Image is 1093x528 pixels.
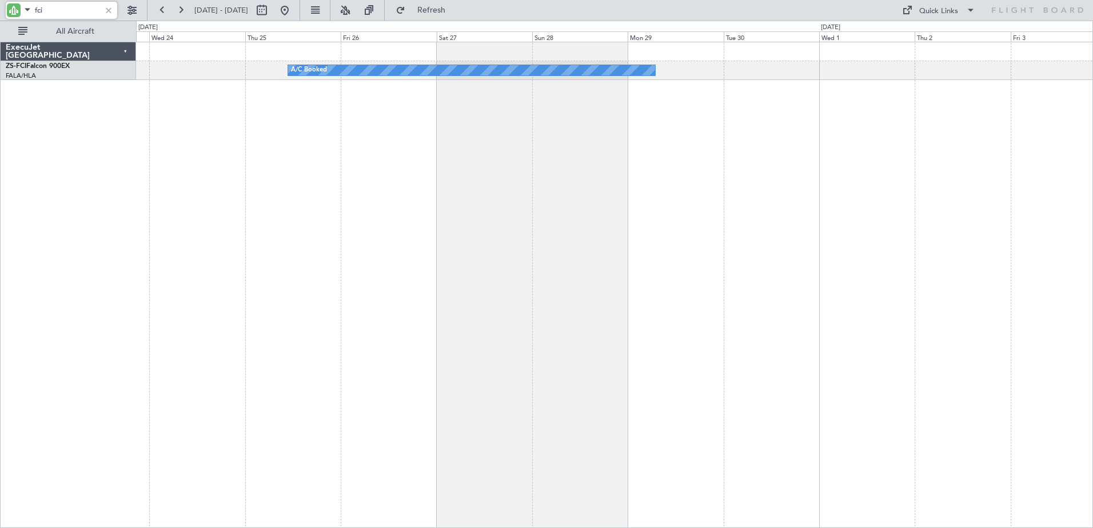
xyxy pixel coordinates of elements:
div: Fri 26 [341,31,436,42]
span: All Aircraft [30,27,121,35]
span: Refresh [408,6,456,14]
span: ZS-FCI [6,63,26,70]
div: Quick Links [919,6,958,17]
div: Sat 27 [437,31,532,42]
a: ZS-FCIFalcon 900EX [6,63,70,70]
button: Refresh [390,1,459,19]
button: Quick Links [896,1,981,19]
div: [DATE] [138,23,158,33]
span: [DATE] - [DATE] [194,5,248,15]
div: Tue 30 [724,31,819,42]
div: Thu 2 [915,31,1010,42]
a: FALA/HLA [6,71,36,80]
input: A/C (Reg. or Type) [35,2,101,19]
div: [DATE] [821,23,840,33]
div: Sun 28 [532,31,628,42]
div: Thu 25 [245,31,341,42]
div: A/C Booked [291,62,327,79]
div: Wed 1 [819,31,915,42]
div: Wed 24 [149,31,245,42]
button: All Aircraft [13,22,124,41]
div: Mon 29 [628,31,723,42]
